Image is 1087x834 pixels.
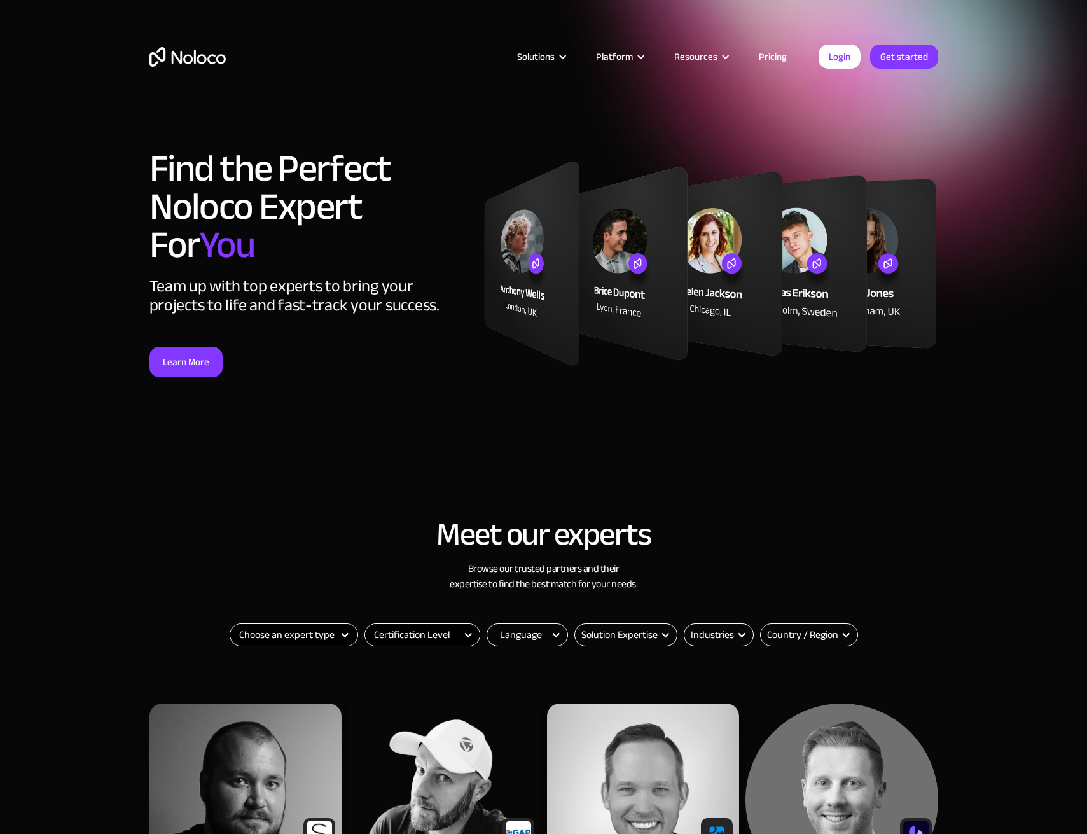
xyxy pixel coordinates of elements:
form: Email Form [574,623,677,646]
a: Get started [870,45,938,69]
div: Platform [596,48,633,65]
form: Filter [230,623,358,646]
a: Login [819,45,861,69]
form: Email Form [487,623,568,646]
form: Email Form [684,623,754,646]
form: Filter [364,623,480,646]
div: Country / Region [767,627,838,643]
h2: Meet our experts [149,517,938,552]
div: Solution Expertise [581,627,658,643]
form: Email Form [760,623,858,646]
a: Learn More [149,347,223,377]
div: Resources [658,48,743,65]
div: Resources [674,48,717,65]
div: Solutions [501,48,580,65]
div: Platform [580,48,658,65]
div: Solutions [517,48,555,65]
span: You [199,209,254,281]
a: Pricing [743,48,803,65]
div: Language [500,627,542,643]
div: Industries [691,627,734,643]
div: Country / Region [760,623,858,646]
div: Language [487,623,568,646]
div: Solution Expertise [574,623,677,646]
h1: Find the Perfect Noloco Expert For [149,149,471,264]
div: Industries [684,623,754,646]
a: home [149,47,226,67]
div: Team up with top experts to bring your projects to life and fast-track your success. [149,277,471,315]
h3: Browse our trusted partners and their expertise to find the best match for your needs. [149,561,938,592]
